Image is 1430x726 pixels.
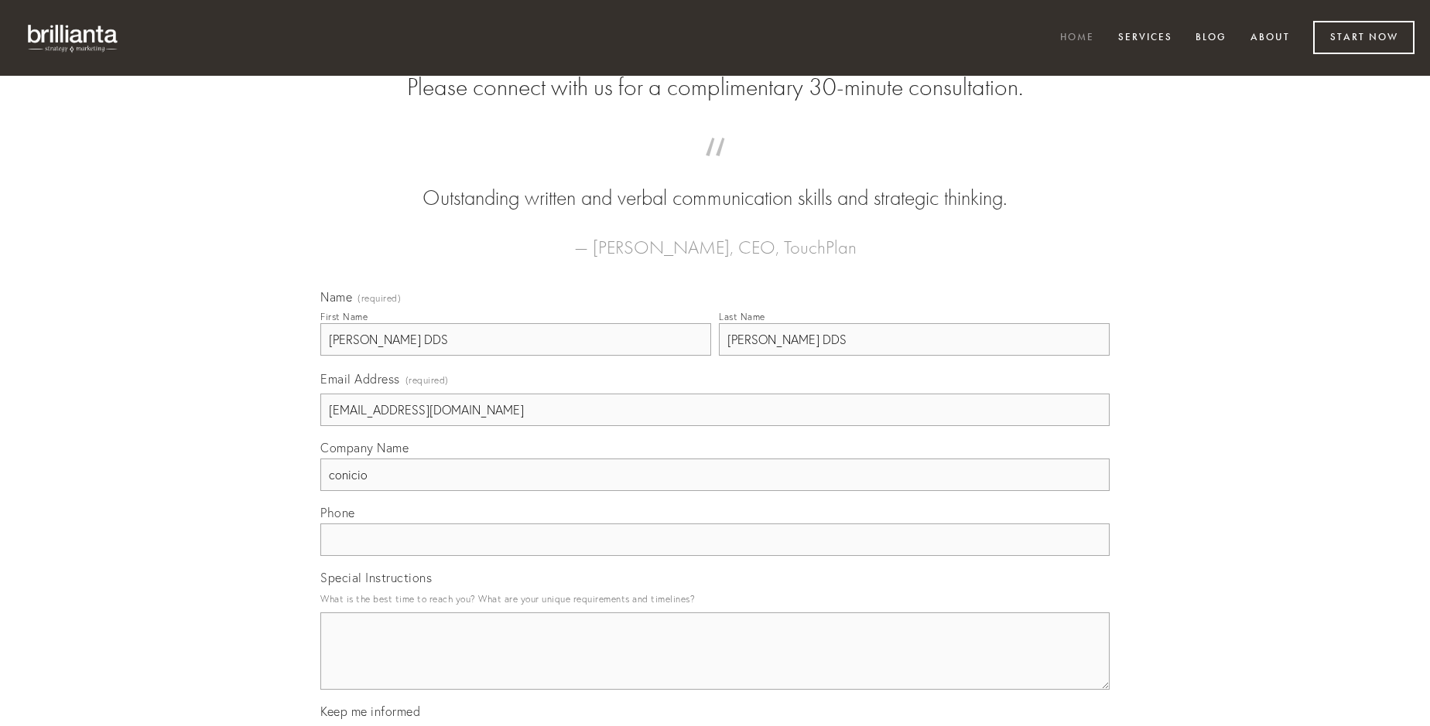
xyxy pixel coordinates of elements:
[345,153,1085,213] blockquote: Outstanding written and verbal communication skills and strategic thinking.
[320,588,1110,609] p: What is the best time to reach you? What are your unique requirements and timelines?
[320,440,409,455] span: Company Name
[1185,26,1237,51] a: Blog
[1108,26,1182,51] a: Services
[357,294,401,303] span: (required)
[320,371,400,387] span: Email Address
[320,570,432,585] span: Special Instructions
[320,311,368,322] div: First Name
[1240,26,1300,51] a: About
[320,289,352,305] span: Name
[320,704,420,719] span: Keep me informed
[320,505,355,520] span: Phone
[1050,26,1104,51] a: Home
[405,370,449,390] span: (required)
[320,73,1110,102] h2: Please connect with us for a complimentary 30-minute consultation.
[345,153,1085,183] span: “
[345,213,1085,263] figcaption: — [PERSON_NAME], CEO, TouchPlan
[1313,21,1415,54] a: Start Now
[15,15,132,60] img: brillianta - research, strategy, marketing
[719,311,765,322] div: Last Name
